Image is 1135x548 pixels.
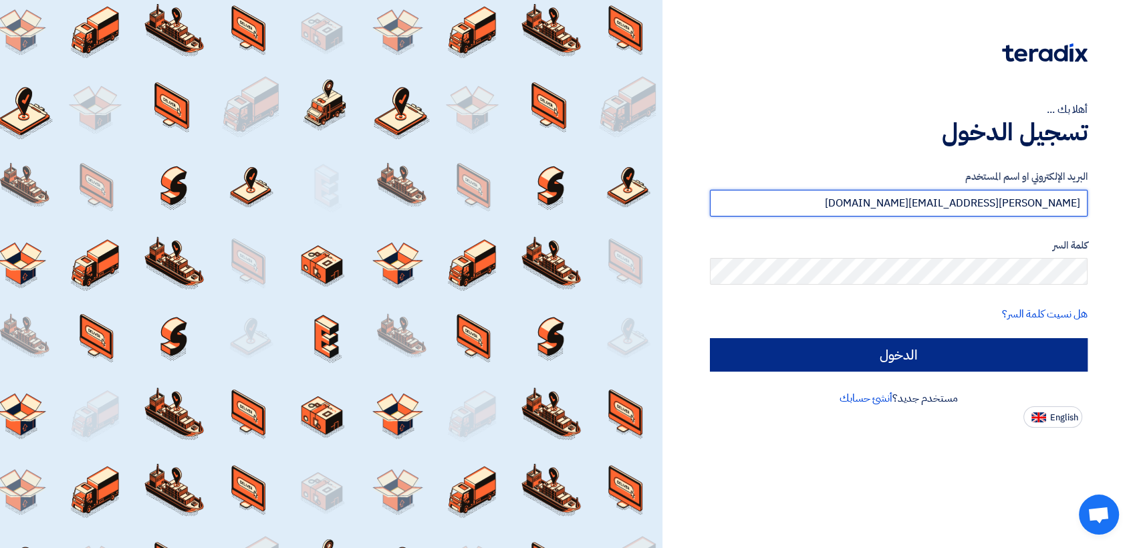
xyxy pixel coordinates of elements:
label: البريد الإلكتروني او اسم المستخدم [710,169,1088,184]
img: Teradix logo [1002,43,1088,62]
div: مستخدم جديد؟ [710,390,1088,406]
a: هل نسيت كلمة السر؟ [1002,306,1088,322]
span: English [1050,413,1078,422]
h1: تسجيل الدخول [710,118,1088,147]
input: الدخول [710,338,1088,372]
div: Open chat [1079,495,1119,535]
label: كلمة السر [710,238,1088,253]
input: أدخل بريد العمل الإلكتروني او اسم المستخدم الخاص بك ... [710,190,1088,217]
img: en-US.png [1031,412,1046,422]
div: أهلا بك ... [710,102,1088,118]
button: English [1023,406,1082,428]
a: أنشئ حسابك [840,390,892,406]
